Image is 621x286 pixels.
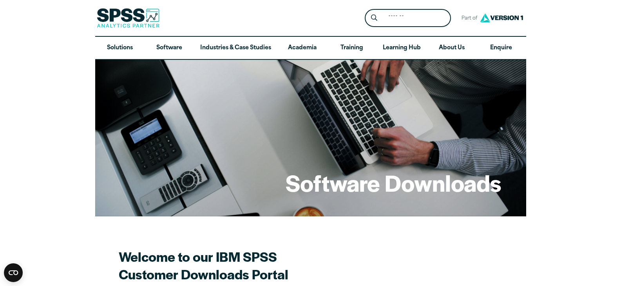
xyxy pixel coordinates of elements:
[145,37,194,59] a: Software
[476,37,526,59] a: Enquire
[119,248,393,283] h2: Welcome to our IBM SPSS Customer Downloads Portal
[97,8,159,28] img: SPSS Analytics Partner
[427,37,476,59] a: About Us
[327,37,376,59] a: Training
[95,37,526,59] nav: Desktop version of site main menu
[367,11,381,25] button: Search magnifying glass icon
[457,13,478,24] span: Part of
[478,11,525,25] img: Version1 Logo
[194,37,277,59] a: Industries & Case Studies
[4,263,23,282] button: Open CMP widget
[377,37,427,59] a: Learning Hub
[365,9,451,27] form: Site Header Search Form
[277,37,327,59] a: Academia
[371,14,377,21] svg: Search magnifying glass icon
[286,167,501,198] h1: Software Downloads
[95,37,145,59] a: Solutions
